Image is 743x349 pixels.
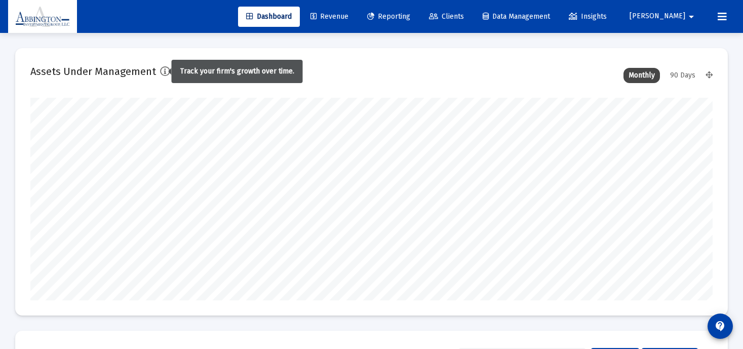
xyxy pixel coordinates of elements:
div: Monthly [623,68,660,83]
span: Reporting [367,12,410,21]
a: Clients [421,7,472,27]
div: 90 Days [665,68,700,83]
a: Data Management [475,7,558,27]
mat-icon: contact_support [714,320,726,332]
span: Data Management [483,12,550,21]
span: Insights [569,12,607,21]
a: Dashboard [238,7,300,27]
h2: Assets Under Management [30,63,156,80]
a: Reporting [359,7,418,27]
button: [PERSON_NAME] [617,6,710,26]
mat-icon: arrow_drop_down [685,7,697,27]
span: Revenue [310,12,348,21]
img: Dashboard [16,7,69,27]
a: Insights [561,7,615,27]
a: Revenue [302,7,357,27]
span: Clients [429,12,464,21]
span: [PERSON_NAME] [630,12,685,21]
span: Dashboard [246,12,292,21]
